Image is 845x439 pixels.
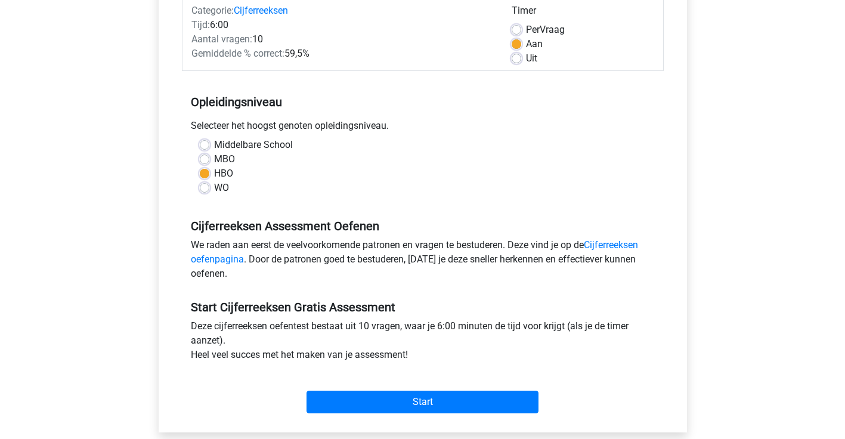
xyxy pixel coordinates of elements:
[214,138,293,152] label: Middelbare School
[182,18,503,32] div: 6:00
[526,23,565,37] label: Vraag
[182,119,664,138] div: Selecteer het hoogst genoten opleidingsniveau.
[526,37,543,51] label: Aan
[191,90,655,114] h5: Opleidingsniveau
[191,5,234,16] span: Categorie:
[191,33,252,45] span: Aantal vragen:
[214,181,229,195] label: WO
[512,4,654,23] div: Timer
[214,152,235,166] label: MBO
[214,166,233,181] label: HBO
[526,24,540,35] span: Per
[182,32,503,47] div: 10
[307,391,538,413] input: Start
[191,48,284,59] span: Gemiddelde % correct:
[191,300,655,314] h5: Start Cijferreeksen Gratis Assessment
[191,219,655,233] h5: Cijferreeksen Assessment Oefenen
[182,238,664,286] div: We raden aan eerst de veelvoorkomende patronen en vragen te bestuderen. Deze vind je op de . Door...
[182,47,503,61] div: 59,5%
[182,319,664,367] div: Deze cijferreeksen oefentest bestaat uit 10 vragen, waar je 6:00 minuten de tijd voor krijgt (als...
[191,19,210,30] span: Tijd:
[234,5,288,16] a: Cijferreeksen
[526,51,537,66] label: Uit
